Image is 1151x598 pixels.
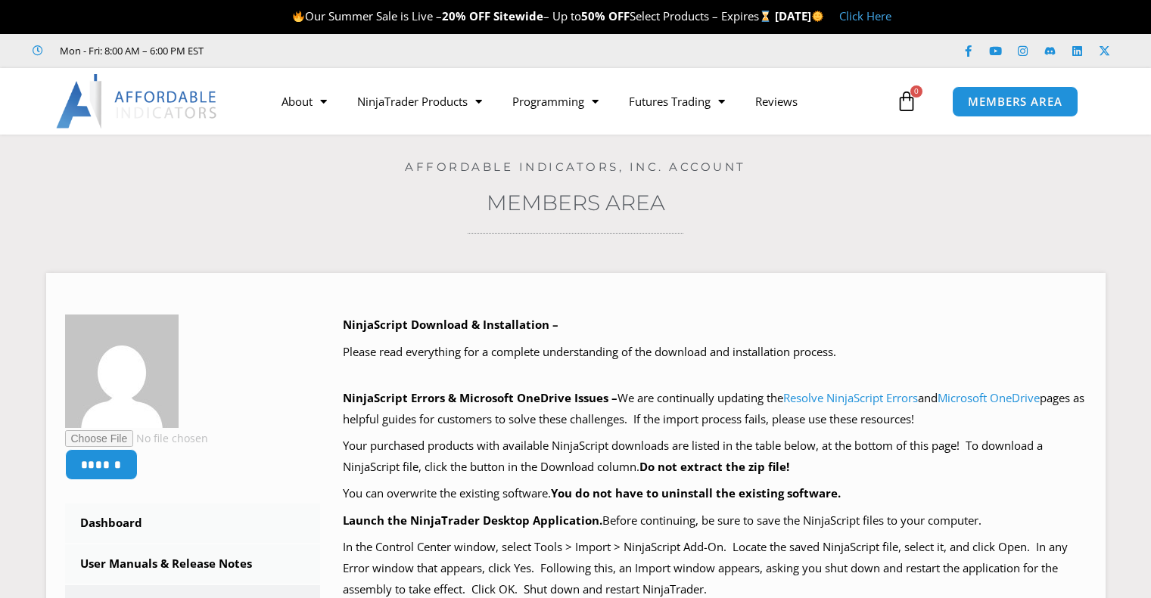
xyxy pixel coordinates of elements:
[65,503,321,543] a: Dashboard
[266,84,342,119] a: About
[343,435,1087,478] p: Your purchased products with available NinjaScript downloads are listed in the table below, at th...
[343,342,1087,363] p: Please read everything for a complete understanding of the download and installation process.
[952,86,1078,117] a: MEMBERS AREA
[343,483,1087,504] p: You can overwrite the existing software.
[968,96,1062,107] span: MEMBERS AREA
[56,42,204,60] span: Mon - Fri: 8:00 AM – 6:00 PM EST
[65,314,179,428] img: 96add5d9170483de92aad013010381378e3abee8e6275a014a7f1d783d7ca1f2
[873,79,940,123] a: 0
[343,388,1087,430] p: We are continually updating the and pages as helpful guides for customers to solve these challeng...
[775,8,824,23] strong: [DATE]
[812,11,823,22] img: 🌞
[639,459,789,474] b: Do not extract the zip file!
[493,8,543,23] strong: Sitewide
[783,390,918,405] a: Resolve NinjaScript Errors
[343,513,602,528] b: Launch the NinjaTrader Desktop Application.
[614,84,740,119] a: Futures Trading
[839,8,891,23] a: Click Here
[910,85,922,98] span: 0
[551,485,841,500] b: You do not have to uninstall the existing software.
[65,544,321,584] a: User Manuals & Release Notes
[293,11,304,22] img: 🔥
[740,84,813,119] a: Reviews
[225,43,452,58] iframe: Customer reviews powered by Trustpilot
[56,74,219,129] img: LogoAI | Affordable Indicators – NinjaTrader
[497,84,614,119] a: Programming
[343,317,558,332] b: NinjaScript Download & Installation –
[342,84,497,119] a: NinjaTrader Products
[760,11,771,22] img: ⌛
[581,8,630,23] strong: 50% OFF
[266,84,892,119] nav: Menu
[442,8,490,23] strong: 20% OFF
[938,390,1040,405] a: Microsoft OneDrive
[343,510,1087,531] p: Before continuing, be sure to save the NinjaScript files to your computer.
[343,390,617,405] b: NinjaScript Errors & Microsoft OneDrive Issues –
[487,190,665,215] a: Members Area
[405,160,746,174] a: Affordable Indicators, Inc. Account
[292,8,775,23] span: Our Summer Sale is Live – – Up to Select Products – Expires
